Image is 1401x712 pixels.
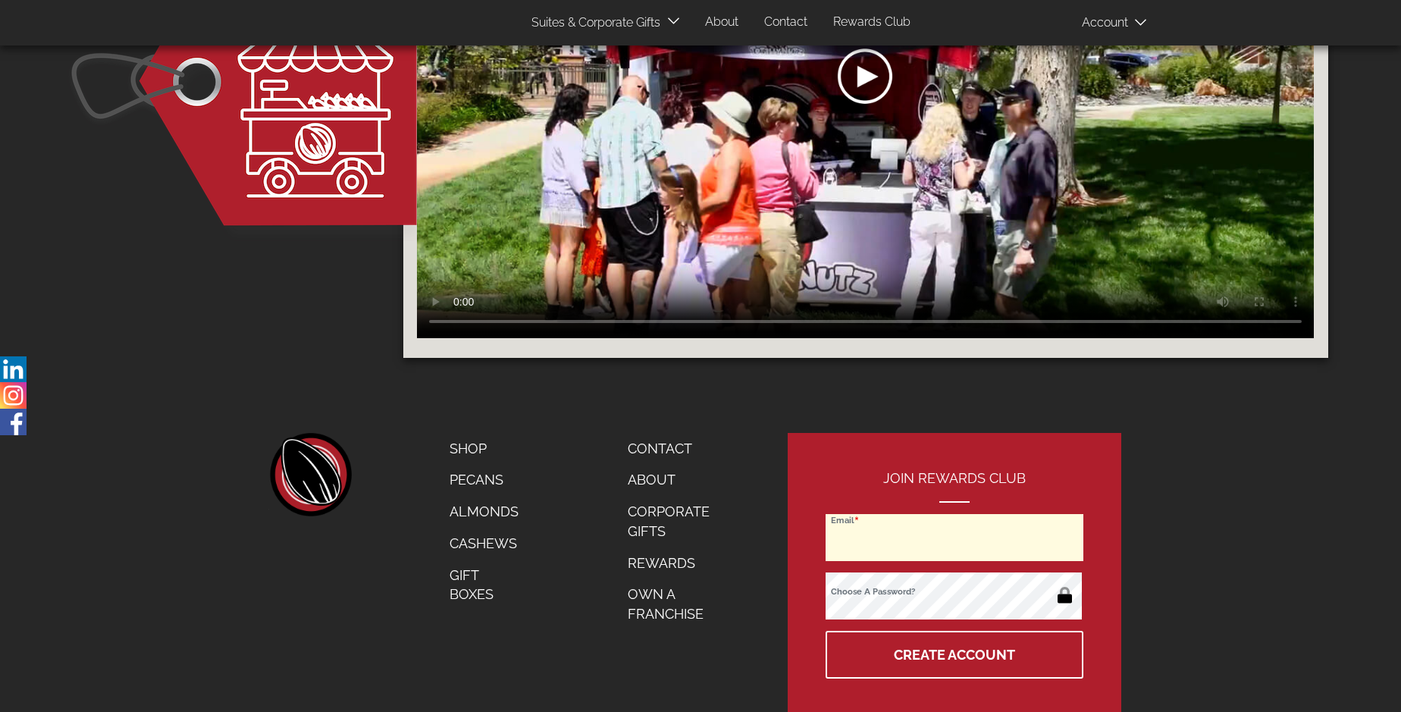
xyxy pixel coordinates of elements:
[438,560,530,610] a: Gift Boxes
[616,433,739,465] a: Contact
[826,471,1083,503] h2: Join Rewards Club
[694,8,750,37] a: About
[826,514,1083,561] input: Email
[616,547,739,579] a: Rewards
[826,631,1083,679] button: Create Account
[616,579,739,629] a: Own a Franchise
[438,433,530,465] a: Shop
[438,528,530,560] a: Cashews
[753,8,819,37] a: Contact
[822,8,922,37] a: Rewards Club
[268,433,352,516] a: home
[438,496,530,528] a: Almonds
[438,464,530,496] a: Pecans
[616,464,739,496] a: About
[616,496,739,547] a: Corporate Gifts
[520,8,665,38] a: Suites & Corporate Gifts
